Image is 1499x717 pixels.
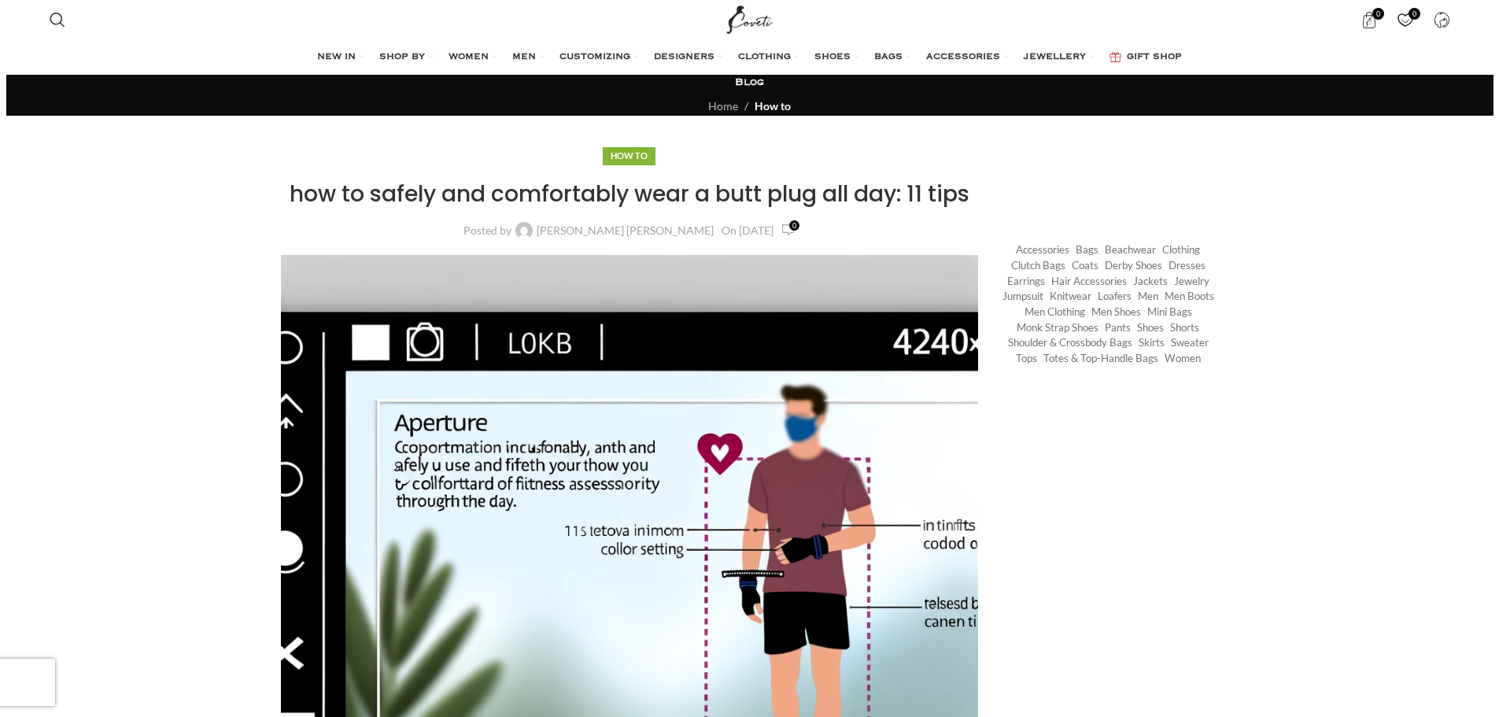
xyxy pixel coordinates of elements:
a: Knitwear (443 items) [1050,289,1091,304]
a: Men Boots (296 items) [1165,289,1214,304]
a: Men Clothing (418 items) [1025,305,1085,320]
a: Totes & Top-Handle Bags (361 items) [1043,351,1158,366]
a: Home [708,99,738,113]
a: Hair Accessories (245 items) [1051,274,1127,289]
h1: how to safely and comfortably wear a butt plug all day: 11 tips [281,179,979,209]
a: Sweater (220 items) [1171,335,1209,350]
a: [PERSON_NAME] [PERSON_NAME] [537,225,714,236]
span: JEWELLERY [1024,51,1086,64]
a: 0 [1353,4,1385,35]
a: DESIGNERS [654,42,722,73]
a: Mini Bags (369 items) [1147,305,1192,320]
a: Men Shoes (1,372 items) [1091,305,1141,320]
a: Jumpsuit (154 items) [1002,289,1043,304]
span: 0 [1409,8,1420,20]
a: Search [42,4,73,35]
span: WOMEN [449,51,489,64]
a: JEWELLERY [1024,42,1094,73]
a: How to [611,150,648,161]
a: Bags (1,749 items) [1076,242,1098,257]
span: Posted by [463,225,511,236]
img: author-avatar [515,222,533,239]
a: Earrings (185 items) [1007,274,1045,289]
span: SHOES [814,51,851,64]
a: Women (20,974 items) [1165,351,1201,366]
span: CLOTHING [738,51,791,64]
img: GiftBag [1109,52,1121,62]
a: Loafers (193 items) [1098,289,1132,304]
a: How to [755,99,791,113]
a: CLOTHING [738,42,799,73]
time: On [DATE] [722,224,773,237]
a: Jewelry (409 items) [1174,274,1209,289]
span: CUSTOMIZING [559,51,630,64]
a: Derby shoes (233 items) [1105,258,1162,273]
a: MEN [512,42,544,73]
h3: Blog [735,76,764,90]
a: Coats (381 items) [1072,258,1098,273]
span: GIFT SHOP [1127,51,1182,64]
span: 0 [1372,8,1384,20]
a: Skirts (987 items) [1139,335,1165,350]
a: Tops (2,802 items) [1016,351,1037,366]
a: GIFT SHOP [1109,42,1182,73]
span: BAGS [874,51,903,64]
a: 0 [1389,4,1421,35]
div: Main navigation [42,42,1458,73]
a: Clutch Bags (155 items) [1011,258,1065,273]
a: Jackets (1,126 items) [1133,274,1168,289]
a: NEW IN [317,42,364,73]
a: 0 [781,221,796,239]
a: WOMEN [449,42,497,73]
a: BAGS [874,42,910,73]
a: Shoulder & Crossbody Bags (675 items) [1008,335,1132,350]
a: Shorts (291 items) [1170,320,1199,335]
a: Accessories (745 items) [1016,242,1069,257]
a: Pants (1,296 items) [1105,320,1131,335]
a: Shoes (294 items) [1137,320,1164,335]
a: Monk strap shoes (262 items) [1017,320,1098,335]
span: MEN [512,51,536,64]
a: Site logo [723,12,776,25]
a: SHOES [814,42,858,73]
span: 0 [789,220,799,231]
span: ACCESSORIES [926,51,1000,64]
div: My Wishlist [1389,4,1421,35]
a: Beachwear (445 items) [1105,242,1156,257]
span: NEW IN [317,51,356,64]
a: Dresses (9,414 items) [1169,258,1205,273]
a: SHOP BY [379,42,433,73]
span: SHOP BY [379,51,425,64]
a: Men (1,906 items) [1138,289,1158,304]
a: ACCESSORIES [926,42,1008,73]
a: Clothing (17,714 items) [1162,242,1200,257]
span: DESIGNERS [654,51,714,64]
a: CUSTOMIZING [559,42,638,73]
